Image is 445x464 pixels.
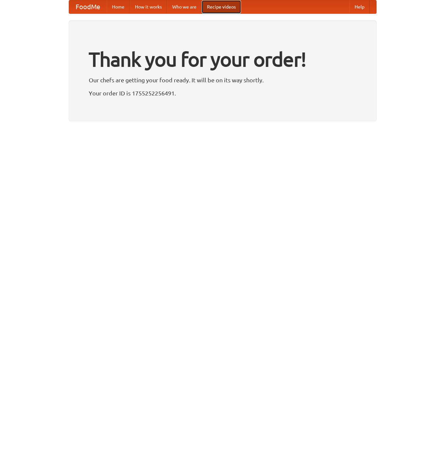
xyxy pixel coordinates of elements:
[349,0,370,13] a: Help
[89,88,357,98] p: Your order ID is 1755252256491.
[107,0,130,13] a: Home
[69,0,107,13] a: FoodMe
[89,75,357,85] p: Our chefs are getting your food ready. It will be on its way shortly.
[167,0,202,13] a: Who we are
[89,44,357,75] h1: Thank you for your order!
[130,0,167,13] a: How it works
[202,0,241,13] a: Recipe videos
